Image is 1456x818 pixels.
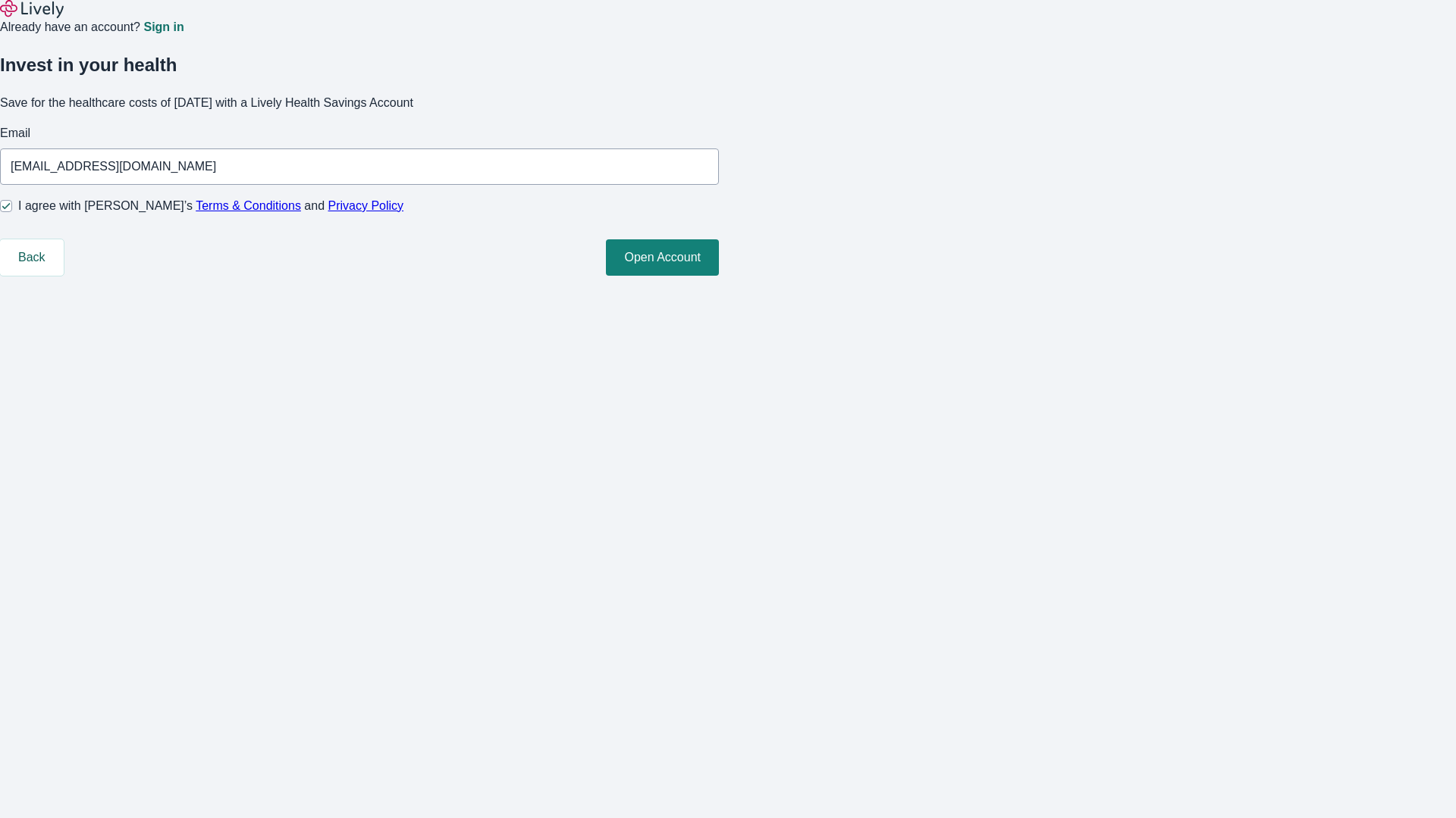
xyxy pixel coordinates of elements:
a: Terms & Conditions [196,199,301,212]
a: Sign in [143,21,184,33]
a: Privacy Policy [328,199,404,212]
span: I agree with [PERSON_NAME]’s and [18,197,403,215]
button: Open Account [606,239,719,276]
